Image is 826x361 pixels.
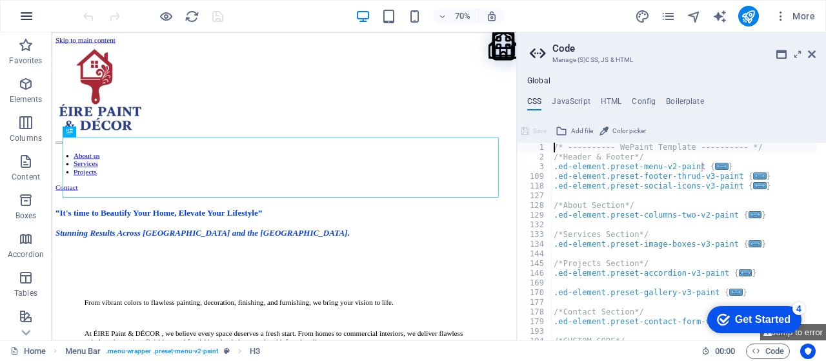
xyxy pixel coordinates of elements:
i: Pages (Ctrl+Alt+S) [661,9,676,24]
h6: Session time [701,344,736,359]
span: 00 00 [715,344,735,359]
span: Click to select. Double-click to edit [65,344,101,359]
div: 144 [518,249,552,259]
div: 145 [518,259,552,269]
span: Color picker [612,123,646,139]
span: ... [739,269,752,276]
div: Get Started [35,14,90,26]
h4: Boilerplate [666,97,704,111]
span: : [724,346,726,356]
h4: Config [632,97,656,111]
i: On resize automatically adjust zoom level to fit chosen device. [486,10,498,22]
span: Add file [571,123,593,139]
span: ... [730,289,743,296]
span: More [774,10,815,23]
button: Code [746,344,790,359]
button: text_generator [712,8,728,24]
span: ... [716,163,729,170]
div: 193 [518,327,552,336]
div: 179 [518,317,552,327]
div: 118 [518,181,552,191]
button: Color picker [598,123,648,139]
button: design [635,8,650,24]
div: 129 [518,211,552,220]
p: Elements [10,94,43,105]
span: ... [754,172,767,180]
i: Design (Ctrl+Alt+Y) [635,9,650,24]
div: 4 [92,3,105,15]
h3: Manage (S)CSS, JS & HTML [552,54,790,66]
button: pages [661,8,676,24]
div: 194 [518,336,552,346]
div: 133 [518,230,552,240]
h4: CSS [527,97,541,111]
div: 170 [518,288,552,298]
div: 169 [518,278,552,288]
button: navigator [687,8,702,24]
div: 128 [518,201,552,211]
button: Add file [554,123,595,139]
p: Columns [10,133,42,143]
button: 70% [433,8,479,24]
i: Publish [741,9,756,24]
h6: 70% [452,8,473,24]
p: Content [12,172,40,182]
h4: Global [527,76,550,87]
span: ... [754,182,767,189]
h4: JavaScript [552,97,590,111]
span: ... [749,240,761,247]
h4: HTML [601,97,622,111]
span: Click to select. Double-click to edit [250,344,260,359]
p: Boxes [15,211,37,221]
div: 132 [518,220,552,230]
span: ... [749,211,761,218]
div: 146 [518,269,552,278]
div: 177 [518,298,552,307]
i: AI Writer [712,9,727,24]
div: 178 [518,307,552,317]
div: 3 [518,162,552,172]
div: ​ [5,227,659,294]
button: publish [738,6,759,26]
button: More [769,6,820,26]
nav: breadcrumb [65,344,260,359]
button: reload [184,8,199,24]
p: Favorites [9,56,42,66]
span: . menu-wrapper .preset-menu-v2-paint [106,344,218,359]
div: 1 [518,143,552,152]
div: 109 [518,172,552,181]
button: Usercentrics [800,344,816,359]
p: Accordion [8,249,44,260]
span: Code [752,344,784,359]
div: 2 [518,152,552,162]
button: Click here to leave preview mode and continue editing [158,8,174,24]
i: This element is a customizable preset [224,347,230,355]
i: Navigator [687,9,701,24]
h2: Code [552,43,816,54]
div: 127 [518,191,552,201]
a: Click to cancel selection. Double-click to open Pages [10,344,46,359]
a: Skip to main content [5,5,91,16]
div: Get Started 4 items remaining, 20% complete [7,6,101,34]
p: Tables [14,288,37,298]
div: 134 [518,240,552,249]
